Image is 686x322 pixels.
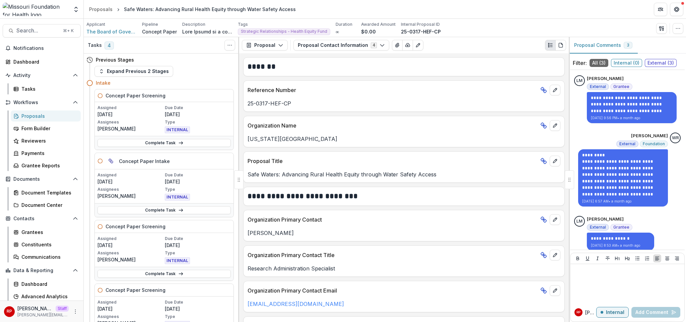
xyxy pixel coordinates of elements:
[613,84,629,89] span: Grantee
[94,66,173,77] button: Expand Previous 2 Stages
[11,239,81,250] a: Constituents
[627,43,629,48] span: 3
[21,125,75,132] div: Form Builder
[165,299,231,305] p: Due Date
[13,100,70,105] span: Workflows
[97,178,163,185] p: [DATE]
[106,92,165,99] h5: Concept Paper Screening
[576,219,582,224] div: Lancaster, Molly
[248,135,560,143] p: [US_STATE][GEOGRAPHIC_DATA]
[165,257,190,264] span: INTERNAL
[11,83,81,94] a: Tasks
[248,251,538,259] p: Organization Primary Contact Title
[619,142,635,146] span: External
[86,4,298,14] nav: breadcrumb
[13,268,70,273] span: Data & Reporting
[613,225,629,230] span: Grantee
[97,256,163,263] p: [PERSON_NAME]
[3,97,81,108] button: Open Workflows
[97,299,163,305] p: Assigned
[670,3,683,16] button: Get Help
[11,110,81,122] a: Proposals
[88,43,102,48] h3: Tasks
[545,40,556,51] button: Plaintext view
[653,254,661,262] button: Align Left
[587,216,624,223] p: [PERSON_NAME]
[165,242,231,249] p: [DATE]
[584,254,592,262] button: Underline
[142,28,177,35] p: Concept Paper
[71,3,81,16] button: Open entity switcher
[248,99,560,107] p: 25-0317-HEF-CP
[574,254,582,262] button: Bold
[293,40,389,51] button: Proposal Contact Information4
[613,254,621,262] button: Heading 1
[573,59,587,67] p: Filter:
[361,21,396,27] p: Awarded Amount
[336,21,352,27] p: Duration
[248,301,344,307] a: [EMAIL_ADDRESS][DOMAIN_NAME]
[604,254,612,262] button: Strike
[165,172,231,178] p: Due Date
[582,199,664,204] p: [DATE] 6:57 AM • a month ago
[182,28,232,35] p: Lore Ipsumd si a conse adipis elitse doeiusmodt incididu u laboreet dolor ma aliquae adminimve qu...
[97,250,163,256] p: Assignees
[633,254,641,262] button: Bullet List
[3,3,69,16] img: Missouri Foundation for Health logo
[248,122,538,130] p: Organization Name
[13,73,70,78] span: Activity
[11,278,81,290] a: Dashboard
[165,119,231,125] p: Type
[165,186,231,192] p: Type
[142,21,158,27] p: Pipeline
[97,139,231,147] a: Complete Task
[106,156,116,166] button: View dependent tasks
[606,310,624,315] p: Internal
[336,28,339,35] p: ∞
[96,56,134,63] h4: Previous Stages
[550,120,560,131] button: edit
[11,123,81,134] a: Form Builder
[590,84,606,89] span: External
[555,40,566,51] button: PDF view
[591,243,650,248] p: [DATE] 8:53 AM • a month ago
[97,314,163,320] p: Assignees
[71,308,79,316] button: More
[13,46,78,51] span: Notifications
[165,127,190,133] span: INTERNAL
[550,285,560,296] button: edit
[21,112,75,119] div: Proposals
[587,75,624,82] p: [PERSON_NAME]
[643,142,665,146] span: Foundation
[86,28,137,35] a: The Board of Governors of [US_STATE][GEOGRAPHIC_DATA]
[248,216,538,224] p: Organization Primary Contact
[3,174,81,184] button: Open Documents
[86,4,115,14] a: Proposals
[21,202,75,209] div: Document Center
[238,21,248,27] p: Tags
[13,58,75,65] div: Dashboard
[97,111,163,118] p: [DATE]
[663,254,671,262] button: Align Center
[21,253,75,260] div: Communications
[550,85,560,95] button: edit
[248,229,560,237] p: [PERSON_NAME]
[3,43,81,54] button: Notifications
[3,70,81,81] button: Open Activity
[21,189,75,196] div: Document Templates
[11,135,81,146] a: Reviewers
[105,42,114,50] span: 4
[21,241,75,248] div: Constituents
[11,199,81,211] a: Document Center
[361,28,376,35] p: $0.00
[401,21,440,27] p: Internal Proposal ID
[550,250,560,260] button: edit
[97,270,231,278] a: Complete Task
[11,227,81,238] a: Grantees
[182,21,205,27] p: Description
[56,306,69,312] p: Staff
[21,85,75,92] div: Tasks
[11,148,81,159] a: Payments
[7,309,12,314] div: Ruthwick Pathireddy
[21,150,75,157] div: Payments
